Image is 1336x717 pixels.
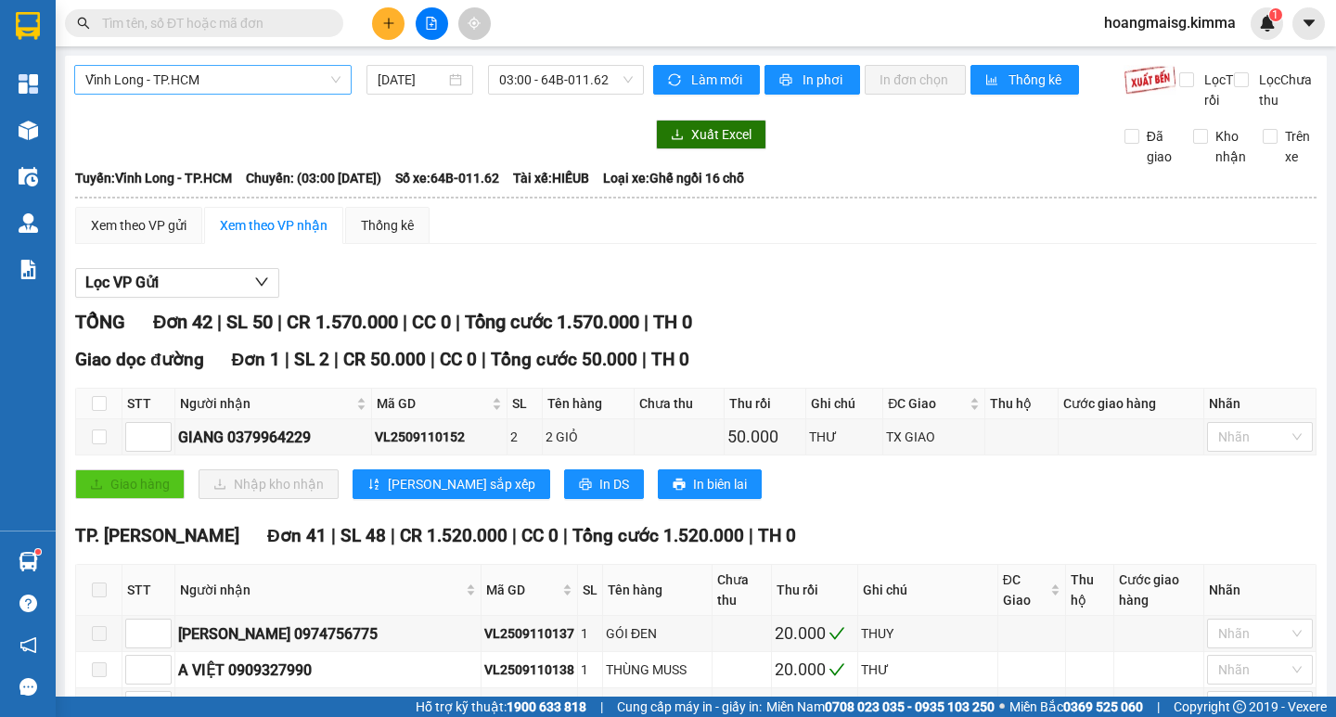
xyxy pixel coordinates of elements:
[16,12,40,40] img: logo-vxr
[651,349,689,370] span: TH 0
[1208,126,1253,167] span: Kho nhận
[199,469,339,499] button: downloadNhập kho nhận
[513,168,589,188] span: Tài xế: HIẾUB
[1059,389,1204,419] th: Cước giao hàng
[465,311,639,333] span: Tổng cước 1.570.000
[564,469,644,499] button: printerIn DS
[403,311,407,333] span: |
[603,168,744,188] span: Loại xe: Ghế ngồi 16 chỗ
[343,349,426,370] span: CR 50.000
[178,622,478,646] div: [PERSON_NAME] 0974756775
[693,474,747,494] span: In biên lai
[861,696,995,716] div: TP THU ( TRANG )
[727,424,802,450] div: 50.000
[400,525,507,546] span: CR 1.520.000
[430,349,435,370] span: |
[578,565,603,616] th: SL
[886,427,982,447] div: TX GIAO
[382,17,395,30] span: plus
[277,311,282,333] span: |
[1063,699,1143,714] strong: 0369 525 060
[1301,15,1317,32] span: caret-down
[507,389,543,419] th: SL
[825,699,995,714] strong: 0708 023 035 - 0935 103 250
[1066,565,1114,616] th: Thu hộ
[178,659,478,682] div: A VIỆT 0909327990
[484,623,574,644] div: VL2509110137
[507,699,586,714] strong: 1900 633 818
[75,311,125,333] span: TỔNG
[425,17,438,30] span: file-add
[77,17,90,30] span: search
[378,70,445,90] input: 12/09/2025
[581,623,599,644] div: 1
[713,565,772,616] th: Chưa thu
[779,73,795,88] span: printer
[122,389,175,419] th: STT
[543,389,635,419] th: Tên hàng
[606,623,709,644] div: GÓI ĐEN
[482,616,578,652] td: VL2509110137
[391,525,395,546] span: |
[75,171,232,186] b: Tuyến: Vĩnh Long - TP.HCM
[468,17,481,30] span: aim
[1209,580,1311,600] div: Nhãn
[1008,70,1064,90] span: Thống kê
[749,525,753,546] span: |
[19,595,37,612] span: question-circle
[287,311,398,333] span: CR 1.570.000
[353,469,550,499] button: sort-ascending[PERSON_NAME] sắp xếp
[75,525,239,546] span: TP. [PERSON_NAME]
[1292,7,1325,40] button: caret-down
[1124,65,1176,95] img: 9k=
[19,121,38,140] img: warehouse-icon
[865,65,966,95] button: In đơn chọn
[758,525,796,546] span: TH 0
[484,659,574,680] div: VL2509110138
[829,661,845,678] span: check
[599,474,629,494] span: In DS
[377,393,489,414] span: Mã GD
[267,525,327,546] span: Đơn 41
[372,7,405,40] button: plus
[1157,697,1160,717] span: |
[486,580,559,600] span: Mã GD
[521,525,559,546] span: CC 0
[653,311,692,333] span: TH 0
[572,525,744,546] span: Tổng cước 1.520.000
[970,65,1079,95] button: bar-chartThống kê
[725,389,805,419] th: Thu rồi
[180,393,353,414] span: Người nhận
[766,697,995,717] span: Miền Nam
[226,311,273,333] span: SL 50
[180,580,462,600] span: Người nhận
[484,696,574,716] div: VL2509110139
[91,215,186,236] div: Xem theo VP gửi
[603,565,713,616] th: Tên hàng
[19,636,37,654] span: notification
[220,215,328,236] div: Xem theo VP nhận
[1252,70,1317,110] span: Lọc Chưa thu
[334,349,339,370] span: |
[416,697,586,717] span: Hỗ trợ kỹ thuật:
[75,268,279,298] button: Lọc VP Gửi
[861,623,995,644] div: THUY
[294,349,329,370] span: SL 2
[671,128,684,143] span: download
[1003,570,1047,610] span: ĐC Giao
[563,525,568,546] span: |
[691,124,751,145] span: Xuất Excel
[491,349,637,370] span: Tổng cước 50.000
[888,393,966,414] span: ĐC Giao
[635,389,725,419] th: Chưa thu
[85,271,159,294] span: Lọc VP Gửi
[510,427,539,447] div: 2
[775,657,854,683] div: 20.000
[656,120,766,149] button: downloadXuất Excel
[19,678,37,696] span: message
[673,478,686,493] span: printer
[858,565,998,616] th: Ghi chú
[512,525,517,546] span: |
[75,469,185,499] button: uploadGiao hàng
[499,66,633,94] span: 03:00 - 64B-011.62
